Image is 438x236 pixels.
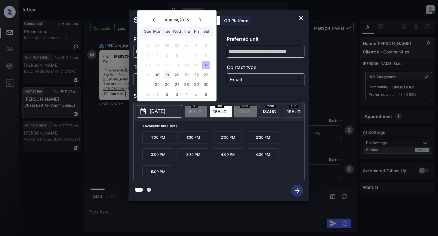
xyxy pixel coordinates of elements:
div: Not available Tuesday, July 29th, 2025 [163,41,171,50]
div: Not available Saturday, August 9th, 2025 [202,51,210,59]
p: Tour type [134,64,211,73]
div: Not available Sunday, July 27th, 2025 [143,41,152,50]
div: Not available Monday, July 28th, 2025 [153,41,161,50]
div: date-select [284,106,306,117]
span: 19 AUG [287,109,301,114]
div: Email [228,75,303,85]
div: Choose Friday, September 5th, 2025 [192,90,200,98]
div: Choose Wednesday, August 27th, 2025 [173,80,181,89]
div: Choose Thursday, August 28th, 2025 [183,80,191,89]
span: 16 AUG [213,109,227,114]
div: Choose Friday, August 22nd, 2025 [192,71,200,79]
div: Not available Wednesday, August 13th, 2025 [173,61,181,69]
div: Choose Friday, August 29th, 2025 [192,80,200,89]
p: 1:30 PM [177,131,209,144]
div: month 2025-08 [139,41,214,99]
div: Wed [173,27,181,35]
button: btn-next [288,183,307,198]
h2: Schedule Tour [129,10,190,31]
p: Contact type [227,64,305,73]
div: Not available Thursday, August 7th, 2025 [183,51,191,59]
p: 2:00 PM [212,131,244,144]
div: Not available Wednesday, August 6th, 2025 [173,51,181,59]
p: [DATE] [150,108,165,115]
div: Choose Thursday, September 4th, 2025 [183,90,191,98]
p: 4:30 PM [247,148,279,161]
div: Choose Tuesday, August 26th, 2025 [163,80,171,89]
div: Choose Wednesday, August 20th, 2025 [173,71,181,79]
p: *Available time slots [142,121,304,131]
div: Not available Thursday, August 14th, 2025 [183,61,191,69]
div: date-select [210,106,232,117]
p: 2:30 PM [247,131,279,144]
div: Not available Friday, August 15th, 2025 [192,61,200,69]
button: [DATE] [137,105,182,118]
span: sat [215,104,224,108]
span: tue [289,104,298,108]
p: 1:00 PM [142,131,174,144]
button: close [295,12,307,24]
div: Choose Tuesday, September 2nd, 2025 [163,90,171,98]
p: Preferred unit [227,35,305,45]
div: Choose Saturday, August 16th, 2025 [202,61,210,69]
div: Choose Saturday, August 30th, 2025 [202,80,210,89]
div: Choose Wednesday, September 3rd, 2025 [173,90,181,98]
div: Not available Sunday, August 31st, 2025 [143,90,152,98]
div: Tue [163,27,171,35]
div: Not available Thursday, July 31st, 2025 [183,41,191,50]
div: Mon [153,27,161,35]
div: Not available Monday, August 11th, 2025 [153,61,161,69]
div: Choose Tuesday, August 19th, 2025 [163,71,171,79]
p: 3:00 PM [142,148,174,161]
span: 18 AUG [262,109,276,114]
div: Choose Saturday, September 6th, 2025 [202,90,210,98]
div: Off Platform [221,16,251,25]
div: Not available Friday, August 1st, 2025 [192,41,200,50]
div: Not available Tuesday, August 5th, 2025 [163,51,171,59]
div: Not available Sunday, August 24th, 2025 [143,80,152,89]
div: Sat [202,27,210,35]
div: Choose Saturday, August 23rd, 2025 [202,71,210,79]
div: Not available Sunday, August 17th, 2025 [143,71,152,79]
div: Not available Monday, September 1st, 2025 [153,90,161,98]
div: Not available Sunday, August 10th, 2025 [143,61,152,69]
span: mon [265,104,276,108]
p: 3:30 PM [177,148,209,161]
div: Not available Friday, August 8th, 2025 [192,51,200,59]
div: Fri [192,27,200,35]
div: Choose Thursday, August 21st, 2025 [183,71,191,79]
div: In Person [135,75,210,85]
div: date-select [259,106,281,117]
div: Not available Wednesday, July 30th, 2025 [173,41,181,50]
p: Select slot [134,92,304,102]
div: Choose Monday, August 25th, 2025 [153,80,161,89]
div: Thu [183,27,191,35]
div: Not available Monday, August 4th, 2025 [153,51,161,59]
div: Not available Sunday, August 3rd, 2025 [143,51,152,59]
div: Not available Tuesday, August 12th, 2025 [163,61,171,69]
p: Preferred community [134,35,211,45]
p: 5:00 PM [142,165,174,178]
div: Sun [143,27,152,35]
div: Choose Monday, August 18th, 2025 [153,71,161,79]
p: 4:00 PM [212,148,244,161]
div: Not available Saturday, August 2nd, 2025 [202,41,210,50]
